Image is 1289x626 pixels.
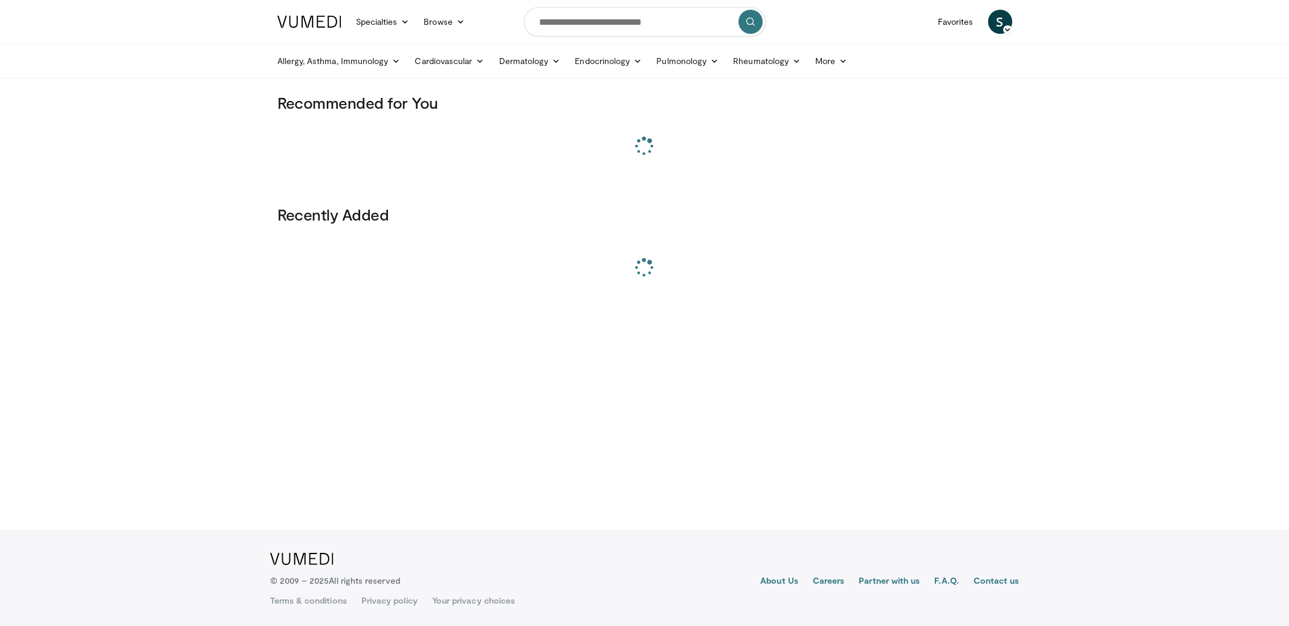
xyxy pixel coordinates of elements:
a: Your privacy choices [432,595,515,607]
a: Privacy policy [361,595,418,607]
a: Partner with us [859,575,920,589]
img: VuMedi Logo [270,553,334,565]
a: S [988,10,1012,34]
h3: Recently Added [277,205,1012,224]
p: © 2009 – 2025 [270,575,400,587]
a: Dermatology [492,49,568,73]
span: All rights reserved [329,575,399,586]
a: More [808,49,854,73]
a: Cardiovascular [407,49,491,73]
h3: Recommended for You [277,93,1012,112]
a: Specialties [349,10,417,34]
a: Contact us [974,575,1019,589]
a: About Us [760,575,798,589]
a: Terms & conditions [270,595,347,607]
a: Favorites [931,10,981,34]
a: Careers [813,575,845,589]
a: F.A.Q. [934,575,958,589]
input: Search topics, interventions [524,7,766,36]
a: Pulmonology [649,49,726,73]
a: Rheumatology [726,49,808,73]
a: Endocrinology [567,49,649,73]
a: Allergy, Asthma, Immunology [270,49,408,73]
img: VuMedi Logo [277,16,341,28]
a: Browse [416,10,472,34]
